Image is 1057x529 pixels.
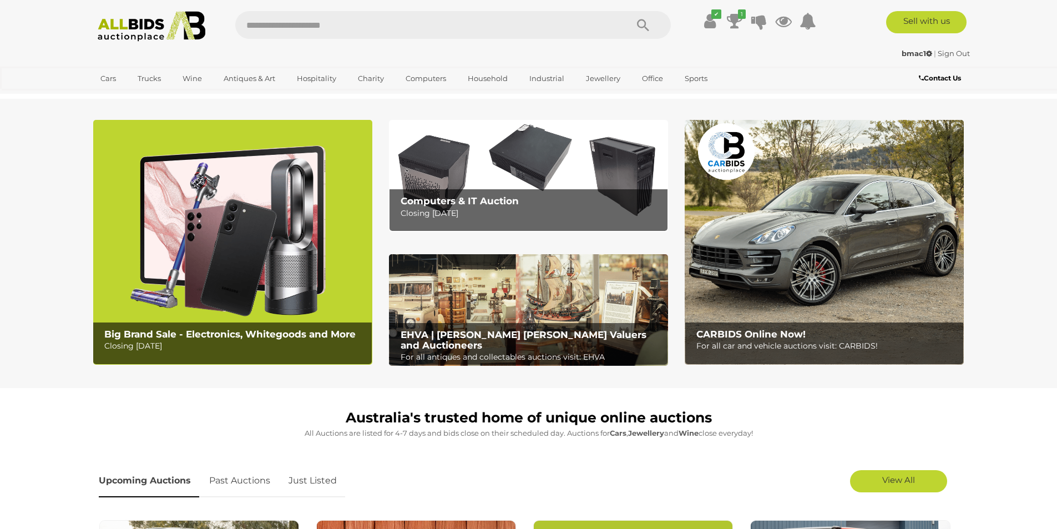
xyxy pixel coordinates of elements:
[93,69,123,88] a: Cars
[461,69,515,88] a: Household
[290,69,343,88] a: Hospitality
[93,120,372,365] img: Big Brand Sale - Electronics, Whitegoods and More
[628,429,664,437] strong: Jewellery
[902,49,932,58] strong: bmac1
[99,427,959,440] p: All Auctions are listed for 4-7 days and bids close on their scheduled day. Auctions for , and cl...
[389,120,668,231] a: Computers & IT Auction Computers & IT Auction Closing [DATE]
[104,339,366,353] p: Closing [DATE]
[685,120,964,365] img: CARBIDS Online Now!
[882,475,915,485] span: View All
[99,465,199,497] a: Upcoming Auctions
[902,49,934,58] a: bmac1
[401,206,662,220] p: Closing [DATE]
[850,470,947,492] a: View All
[685,120,964,365] a: CARBIDS Online Now! CARBIDS Online Now! For all car and vehicle auctions visit: CARBIDS!
[99,410,959,426] h1: Australia's trusted home of unique online auctions
[389,254,668,366] a: EHVA | Evans Hastings Valuers and Auctioneers EHVA | [PERSON_NAME] [PERSON_NAME] Valuers and Auct...
[615,11,671,39] button: Search
[938,49,970,58] a: Sign Out
[175,69,209,88] a: Wine
[93,120,372,365] a: Big Brand Sale - Electronics, Whitegoods and More Big Brand Sale - Electronics, Whitegoods and Mo...
[92,11,212,42] img: Allbids.com.au
[201,465,279,497] a: Past Auctions
[389,254,668,366] img: EHVA | Evans Hastings Valuers and Auctioneers
[93,88,186,106] a: [GEOGRAPHIC_DATA]
[280,465,345,497] a: Just Listed
[351,69,391,88] a: Charity
[635,69,670,88] a: Office
[216,69,282,88] a: Antiques & Art
[677,69,715,88] a: Sports
[679,429,699,437] strong: Wine
[104,329,356,340] b: Big Brand Sale - Electronics, Whitegoods and More
[919,74,961,82] b: Contact Us
[886,11,967,33] a: Sell with us
[401,195,519,206] b: Computers & IT Auction
[389,120,668,231] img: Computers & IT Auction
[702,11,719,31] a: ✔
[919,72,964,84] a: Contact Us
[579,69,628,88] a: Jewellery
[398,69,453,88] a: Computers
[401,329,646,351] b: EHVA | [PERSON_NAME] [PERSON_NAME] Valuers and Auctioneers
[726,11,743,31] a: 1
[130,69,168,88] a: Trucks
[522,69,572,88] a: Industrial
[711,9,721,19] i: ✔
[401,350,662,364] p: For all antiques and collectables auctions visit: EHVA
[610,429,626,437] strong: Cars
[738,9,746,19] i: 1
[934,49,936,58] span: |
[696,339,958,353] p: For all car and vehicle auctions visit: CARBIDS!
[696,329,806,340] b: CARBIDS Online Now!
